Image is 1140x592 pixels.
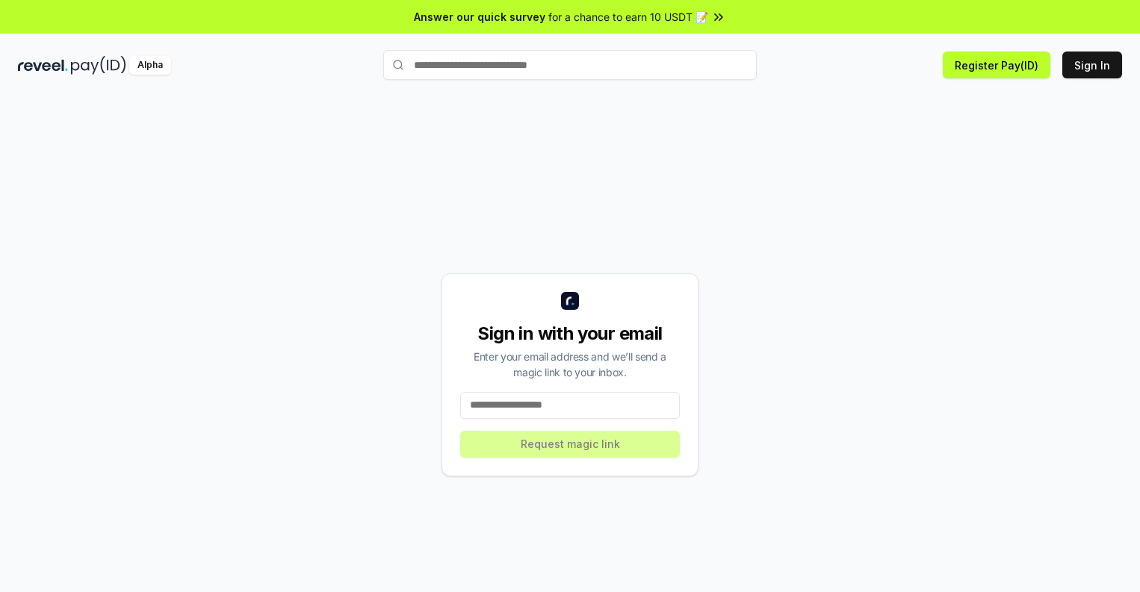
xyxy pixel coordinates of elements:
span: Answer our quick survey [414,9,545,25]
img: reveel_dark [18,56,68,75]
button: Register Pay(ID) [943,52,1050,78]
div: Sign in with your email [460,322,680,346]
img: pay_id [71,56,126,75]
img: logo_small [561,292,579,310]
div: Alpha [129,56,171,75]
div: Enter your email address and we’ll send a magic link to your inbox. [460,349,680,380]
button: Sign In [1062,52,1122,78]
span: for a chance to earn 10 USDT 📝 [548,9,708,25]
